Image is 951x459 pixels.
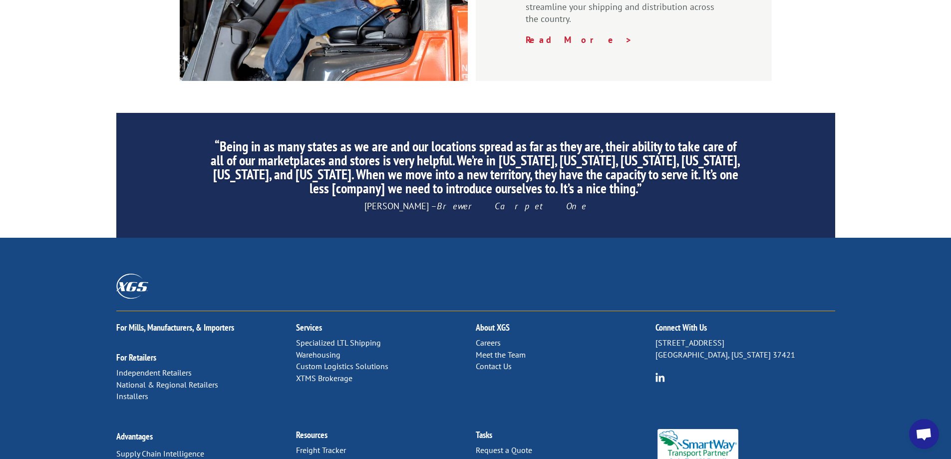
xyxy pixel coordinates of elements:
[476,322,510,333] a: About XGS
[116,352,156,363] a: For Retailers
[116,274,148,298] img: XGS_Logos_ALL_2024_All_White
[909,419,939,449] div: Open chat
[116,380,218,390] a: National & Regional Retailers
[296,338,381,348] a: Specialized LTL Shipping
[116,368,192,378] a: Independent Retailers
[655,323,835,337] h2: Connect With Us
[364,200,587,212] span: [PERSON_NAME] –
[655,337,835,361] p: [STREET_ADDRESS] [GEOGRAPHIC_DATA], [US_STATE] 37421
[296,350,340,360] a: Warehousing
[526,34,633,45] a: Read More >
[296,429,327,441] a: Resources
[296,445,346,455] a: Freight Tracker
[476,361,512,371] a: Contact Us
[116,322,234,333] a: For Mills, Manufacturers, & Importers
[116,449,204,459] a: Supply Chain Intelligence
[116,431,153,442] a: Advantages
[655,373,665,382] img: group-6
[476,431,655,445] h2: Tasks
[296,373,352,383] a: XTMS Brokerage
[116,391,148,401] a: Installers
[437,200,587,212] em: Brewer Carpet One
[476,338,501,348] a: Careers
[296,322,322,333] a: Services
[296,361,388,371] a: Custom Logistics Solutions
[476,350,526,360] a: Meet the Team
[476,445,532,455] a: Request a Quote
[210,139,741,200] h2: “Being in as many states as we are and our locations spread as far as they are, their ability to ...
